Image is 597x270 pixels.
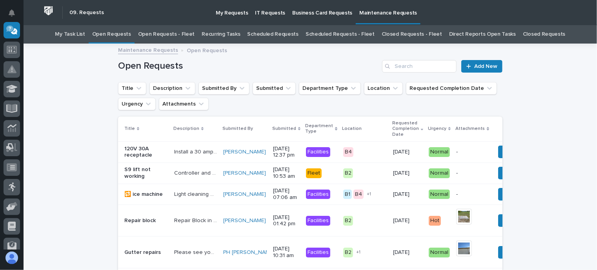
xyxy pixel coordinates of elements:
[342,124,362,133] p: Location
[118,45,178,54] a: Maintenance Requests
[393,191,422,198] p: [DATE]
[456,170,488,177] p: -
[124,166,168,180] p: S9 lift not working
[306,147,330,157] div: Facilities
[223,217,266,224] a: [PERSON_NAME]
[118,237,589,268] tr: Gutter repairsPlease see your all gutters that leak. I’ve got some caulk, especially for that bef...
[149,82,195,95] button: Description
[173,124,199,133] p: Description
[382,25,442,44] a: Closed Requests - Fleet
[124,124,135,133] p: Title
[429,216,441,226] div: Hot
[523,25,565,44] a: Closed Requests
[118,98,156,110] button: Urgency
[253,82,296,95] button: Submitted
[124,191,168,198] p: 🔁 ice machine
[273,166,300,180] p: [DATE] 10:53 am
[174,168,218,177] p: Controller and unit not working
[174,147,218,155] p: Install a 30 amp receptacle in Patrick Briars work area
[393,217,422,224] p: [DATE]
[159,98,209,110] button: Attachments
[118,162,589,184] tr: S9 lift not workingController and unit not workingController and unit not working [PERSON_NAME] [...
[498,214,525,227] button: Assign
[382,60,457,73] input: Search
[305,122,333,136] p: Department Type
[429,168,450,178] div: Normal
[455,124,485,133] p: Attachments
[353,190,364,199] div: B4
[498,246,525,259] button: Assign
[474,64,497,69] span: Add New
[461,60,502,73] a: Add New
[118,205,589,237] tr: Repair blockRepair Block in septic area. Need to fill colder block with Hydraulic concreteRepair ...
[429,248,450,257] div: Normal
[272,124,296,133] p: Submitted
[174,248,218,256] p: Please see your all gutters that leak. I’ve got some caulk, especially for that before.
[273,214,300,228] p: [DATE] 01:42 pm
[248,25,298,44] a: Scheduled Requests
[498,146,525,158] button: Assign
[449,25,516,44] a: Direct Reports Open Tasks
[41,4,56,18] img: Workspace Logo
[10,9,20,22] div: Notifications
[306,168,322,178] div: Fleet
[124,146,168,159] p: 120V 30A receptacle
[223,249,275,256] a: PH [PERSON_NAME]
[393,249,422,256] p: [DATE]
[222,124,253,133] p: Submitted By
[393,170,422,177] p: [DATE]
[223,170,266,177] a: [PERSON_NAME]
[118,82,146,95] button: Title
[202,25,240,44] a: Recurring Tasks
[92,25,131,44] a: Open Requests
[118,184,589,205] tr: 🔁 ice machineLight cleaning of the 4 Ice machines. - make sure coils are clean - clean filter - a...
[124,249,168,256] p: Gutter repairs
[223,149,310,155] a: [PERSON_NAME] [PERSON_NAME]
[273,146,300,159] p: [DATE] 12:37 pm
[498,167,532,179] button: Schedule
[306,216,330,226] div: Facilities
[343,147,353,157] div: B4
[343,190,352,199] div: B1
[356,250,360,255] span: + 1
[138,25,195,44] a: Open Requests - Fleet
[124,217,168,224] p: Repair block
[306,248,330,257] div: Facilities
[55,25,85,44] a: My Task List
[392,119,419,139] p: Requested Completion Date
[456,191,488,198] p: -
[429,190,450,199] div: Normal
[198,82,249,95] button: Submitted By
[306,25,375,44] a: Scheduled Requests - Fleet
[118,60,379,72] h1: Open Requests
[429,147,450,157] div: Normal
[343,248,353,257] div: B2
[406,82,497,95] button: Requested Completion Date
[273,246,300,259] p: [DATE] 10:31 am
[69,9,104,16] h2: 09. Requests
[367,192,371,197] span: + 1
[174,190,218,198] p: Light cleaning of the 4 Ice machines. - make sure coils are clean - clean filter - add ice Machin...
[343,216,353,226] div: B2
[174,216,218,224] p: Repair Block in septic area. Need to fill colder block with Hydraulic concrete
[364,82,403,95] button: Location
[4,5,20,21] button: Notifications
[273,188,300,201] p: [DATE] 07:06 am
[343,168,353,178] div: B2
[393,149,422,155] p: [DATE]
[4,250,20,266] button: users-avatar
[187,46,227,54] p: Open Requests
[306,190,330,199] div: Facilities
[118,141,589,162] tr: 120V 30A receptacleInstall a 30 amp receptacle in [PERSON_NAME] work areaInstall a 30 amp recepta...
[498,188,525,201] button: Assign
[456,149,488,155] p: -
[223,191,266,198] a: [PERSON_NAME]
[299,82,361,95] button: Department Type
[428,124,446,133] p: Urgency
